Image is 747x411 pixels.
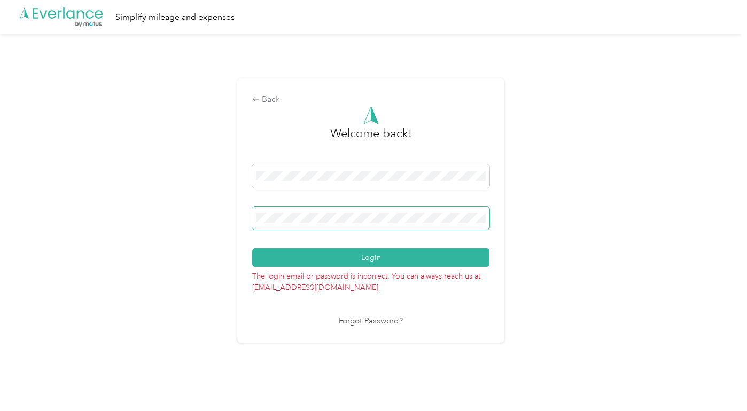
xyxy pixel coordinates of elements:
[252,267,489,293] p: The login email or password is incorrect. You can always reach us at [EMAIL_ADDRESS][DOMAIN_NAME]
[115,11,235,24] div: Simplify mileage and expenses
[339,315,403,328] a: Forgot Password?
[252,248,489,267] button: Login
[687,351,747,411] iframe: Everlance-gr Chat Button Frame
[330,124,412,153] h3: greeting
[252,93,489,106] div: Back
